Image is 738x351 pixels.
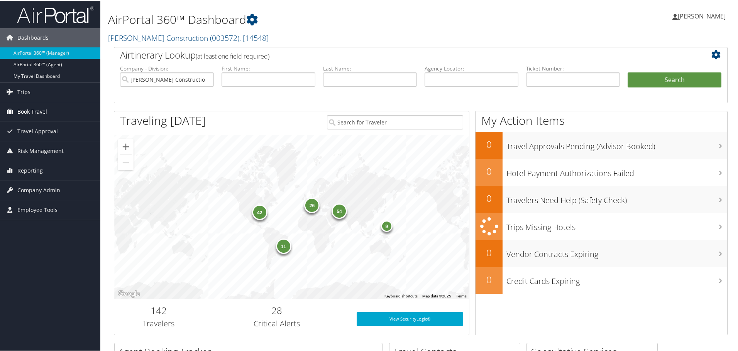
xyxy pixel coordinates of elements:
[209,317,345,328] h3: Critical Alerts
[108,11,525,27] h1: AirPortal 360™ Dashboard
[120,303,197,316] h2: 142
[381,219,393,231] div: 9
[332,202,347,218] div: 54
[476,212,727,239] a: Trips Missing Hotels
[210,32,239,42] span: ( 003572 )
[304,197,320,212] div: 26
[17,101,47,121] span: Book Travel
[209,303,345,316] h2: 28
[116,288,142,298] a: Open this area in Google Maps (opens a new window)
[239,32,269,42] span: , [ 14548 ]
[17,180,60,199] span: Company Admin
[384,293,418,298] button: Keyboard shortcuts
[456,293,467,297] a: Terms (opens in new tab)
[17,5,94,23] img: airportal-logo.png
[476,266,727,293] a: 0Credit Cards Expiring
[222,64,315,72] label: First Name:
[476,137,503,150] h2: 0
[17,200,58,219] span: Employee Tools
[422,293,451,297] span: Map data ©2025
[196,51,269,60] span: (at least one field required)
[17,27,49,47] span: Dashboards
[476,164,503,177] h2: 0
[17,141,64,160] span: Risk Management
[118,154,134,170] button: Zoom out
[108,32,269,42] a: [PERSON_NAME] Construction
[17,82,30,101] span: Trips
[476,158,727,185] a: 0Hotel Payment Authorizations Failed
[327,114,463,129] input: Search for Traveler
[476,272,503,286] h2: 0
[323,64,417,72] label: Last Name:
[506,190,727,205] h3: Travelers Need Help (Safety Check)
[120,317,197,328] h3: Travelers
[678,11,726,20] span: [PERSON_NAME]
[357,311,463,325] a: View SecurityLogic®
[476,131,727,158] a: 0Travel Approvals Pending (Advisor Booked)
[506,244,727,259] h3: Vendor Contracts Expiring
[17,121,58,140] span: Travel Approval
[476,185,727,212] a: 0Travelers Need Help (Safety Check)
[506,217,727,232] h3: Trips Missing Hotels
[526,64,620,72] label: Ticket Number:
[276,238,291,253] div: 11
[118,138,134,154] button: Zoom in
[120,64,214,72] label: Company - Division:
[506,271,727,286] h3: Credit Cards Expiring
[476,191,503,204] h2: 0
[120,112,206,128] h1: Traveling [DATE]
[672,4,733,27] a: [PERSON_NAME]
[120,48,670,61] h2: Airtinerary Lookup
[476,245,503,259] h2: 0
[506,163,727,178] h3: Hotel Payment Authorizations Failed
[506,136,727,151] h3: Travel Approvals Pending (Advisor Booked)
[476,112,727,128] h1: My Action Items
[628,72,721,87] button: Search
[425,64,518,72] label: Agency Locator:
[116,288,142,298] img: Google
[476,239,727,266] a: 0Vendor Contracts Expiring
[252,204,267,219] div: 42
[17,160,43,180] span: Reporting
